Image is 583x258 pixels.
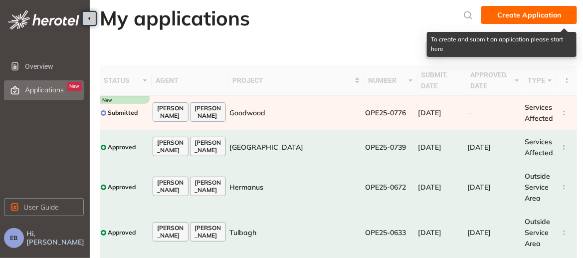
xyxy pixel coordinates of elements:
[427,32,577,57] div: To create and submit an application please start here
[157,139,184,154] span: [PERSON_NAME]
[8,10,79,29] img: logo
[157,179,184,194] span: [PERSON_NAME]
[157,225,184,239] span: [PERSON_NAME]
[229,183,263,192] span: Hermanus
[365,143,406,152] span: OPE25-0739
[108,229,136,236] span: Approved
[229,143,303,152] span: [GEOGRAPHIC_DATA]
[108,184,136,191] span: Approved
[468,228,491,237] span: [DATE]
[10,235,18,242] span: EB
[152,65,228,96] th: agent
[4,228,24,248] button: EB
[418,183,442,192] span: [DATE]
[418,108,442,117] span: [DATE]
[25,56,82,76] span: Overview
[100,6,250,30] h2: My applications
[525,172,550,203] span: Outside Service Area
[194,225,221,239] span: [PERSON_NAME]
[157,105,184,119] span: [PERSON_NAME]
[417,65,467,96] th: submit. date
[4,198,84,216] button: User Guide
[25,86,64,94] span: Applications
[497,9,561,20] span: Create Application
[108,144,136,151] span: Approved
[468,183,491,192] span: [DATE]
[104,75,140,86] span: status
[228,65,364,96] th: project
[23,202,59,213] span: User Guide
[108,109,138,116] span: Submitted
[481,6,577,24] button: Create Application
[525,137,553,157] span: Services Affected
[26,230,86,247] span: Hi, [PERSON_NAME]
[100,65,152,96] th: status
[418,228,442,237] span: [DATE]
[232,75,353,86] span: project
[229,228,256,237] span: Tulbagh
[67,82,82,91] div: New
[365,228,406,237] span: OPE25-0633
[364,65,417,96] th: number
[365,183,406,192] span: OPE25-0672
[194,179,221,194] span: [PERSON_NAME]
[468,143,491,152] span: [DATE]
[365,108,406,117] span: OPE25-0776
[229,108,265,117] span: Goodwood
[368,75,406,86] span: number
[194,139,221,154] span: [PERSON_NAME]
[525,217,550,248] span: Outside Service Area
[418,143,442,152] span: [DATE]
[194,105,221,119] span: [PERSON_NAME]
